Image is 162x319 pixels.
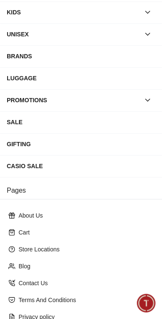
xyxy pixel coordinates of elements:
p: Cart [19,228,150,237]
div: GIFTING [7,136,155,152]
p: Contact Us [19,279,150,287]
div: KIDS [7,5,140,20]
p: Terms And Conditions [19,296,150,304]
p: Store Locations [19,245,150,254]
p: Blog [19,262,150,270]
div: CASIO SALE [7,158,155,174]
div: Chat Widget [137,294,156,313]
div: PROMOTIONS [7,93,140,108]
div: SALE [7,115,155,130]
div: UNISEX [7,27,140,42]
p: About Us [19,211,150,220]
div: LUGGAGE [7,71,155,86]
div: BRANDS [7,49,155,64]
